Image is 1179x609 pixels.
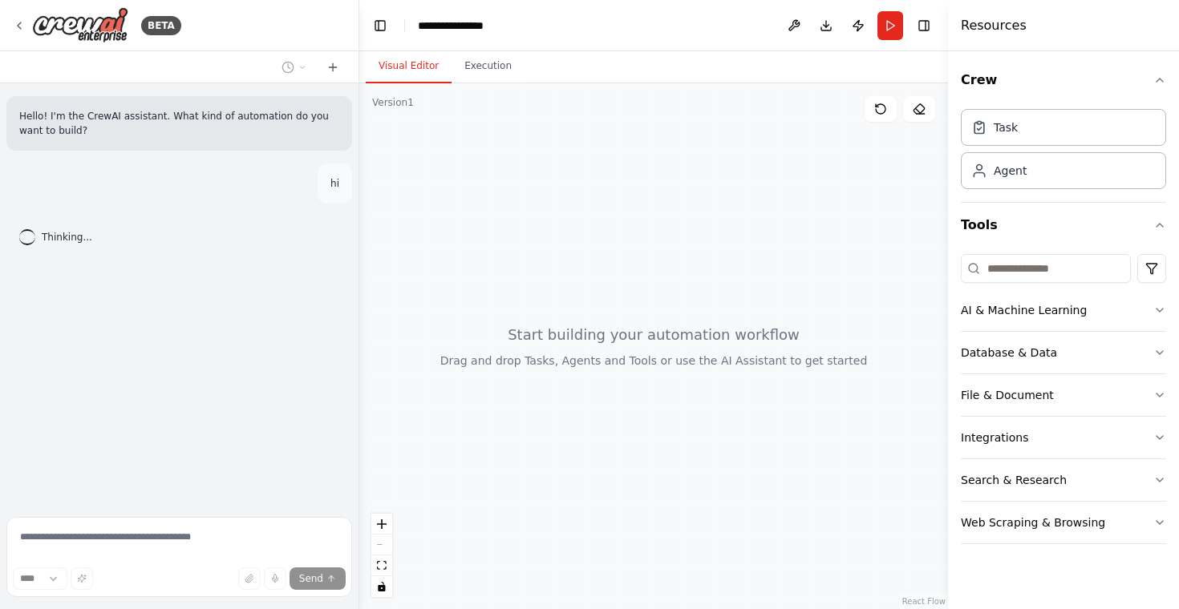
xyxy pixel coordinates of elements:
[320,58,346,77] button: Start a new chat
[141,16,181,35] div: BETA
[961,103,1166,202] div: Crew
[371,555,392,576] button: fit view
[42,231,92,244] span: Thinking...
[238,567,261,590] button: Upload files
[290,567,346,590] button: Send
[275,58,314,77] button: Switch to previous chat
[961,502,1166,543] button: Web Scraping & Browsing
[994,163,1027,179] div: Agent
[299,572,323,585] span: Send
[19,109,339,138] p: Hello! I'm the CrewAI assistant. What kind of automation do you want to build?
[330,176,339,191] p: hi
[961,58,1166,103] button: Crew
[71,567,93,590] button: Improve this prompt
[961,472,1067,488] div: Search & Research
[961,514,1105,530] div: Web Scraping & Browsing
[369,14,391,37] button: Hide left sidebar
[913,14,935,37] button: Hide right sidebar
[961,374,1166,416] button: File & Document
[961,387,1054,403] div: File & Document
[371,576,392,597] button: toggle interactivity
[366,50,452,83] button: Visual Editor
[371,514,392,534] button: zoom in
[961,248,1166,557] div: Tools
[961,430,1028,446] div: Integrations
[961,302,1087,318] div: AI & Machine Learning
[418,18,484,34] nav: breadcrumb
[32,7,128,43] img: Logo
[264,567,286,590] button: Click to speak your automation idea
[961,16,1027,35] h4: Resources
[372,96,414,109] div: Version 1
[961,332,1166,373] button: Database & Data
[961,417,1166,458] button: Integrations
[961,345,1057,361] div: Database & Data
[961,289,1166,331] button: AI & Machine Learning
[961,459,1166,501] button: Search & Research
[371,514,392,597] div: React Flow controls
[902,597,946,606] a: React Flow attribution
[961,203,1166,248] button: Tools
[452,50,525,83] button: Execution
[994,119,1018,135] div: Task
